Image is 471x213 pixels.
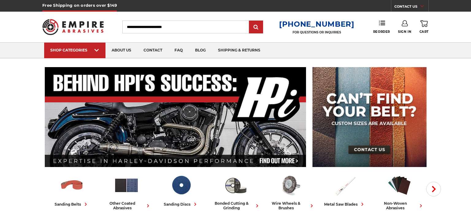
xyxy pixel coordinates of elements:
[320,173,370,207] a: metal saw blades
[137,43,168,58] a: contact
[168,43,189,58] a: faq
[42,15,104,39] img: Empire Abrasives
[419,30,429,34] span: Cart
[312,67,427,167] img: promo banner for custom belts.
[189,43,212,58] a: blog
[47,173,97,207] a: sanding belts
[278,173,303,198] img: Wire Wheels & Brushes
[156,173,206,207] a: sanding discs
[105,43,137,58] a: about us
[419,20,429,34] a: Cart
[265,173,315,210] a: wire wheels & brushes
[373,20,390,33] a: Reorder
[114,173,139,198] img: Other Coated Abrasives
[59,173,85,198] img: Sanding Belts
[265,201,315,210] div: wire wheels & brushes
[212,43,266,58] a: shipping & returns
[394,3,428,12] a: CONTACT US
[373,30,390,34] span: Reorder
[324,201,366,207] div: metal saw blades
[211,173,260,210] a: bonded cutting & grinding
[279,20,354,29] a: [PHONE_NUMBER]
[101,201,151,210] div: other coated abrasives
[426,182,441,196] button: Next
[223,173,248,198] img: Bonded Cutting & Grinding
[55,201,89,207] div: sanding belts
[168,173,194,198] img: Sanding Discs
[164,201,198,207] div: sanding discs
[374,201,424,210] div: non-woven abrasives
[101,173,151,210] a: other coated abrasives
[374,173,424,210] a: non-woven abrasives
[332,173,358,198] img: Metal Saw Blades
[279,30,354,34] p: FOR QUESTIONS OR INQUIRIES
[250,21,262,33] input: Submit
[398,30,411,34] span: Sign In
[50,48,99,52] div: SHOP CATEGORIES
[387,173,412,198] img: Non-woven Abrasives
[211,201,260,210] div: bonded cutting & grinding
[45,67,306,167] img: Banner for an interview featuring Horsepower Inc who makes Harley performance upgrades featured o...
